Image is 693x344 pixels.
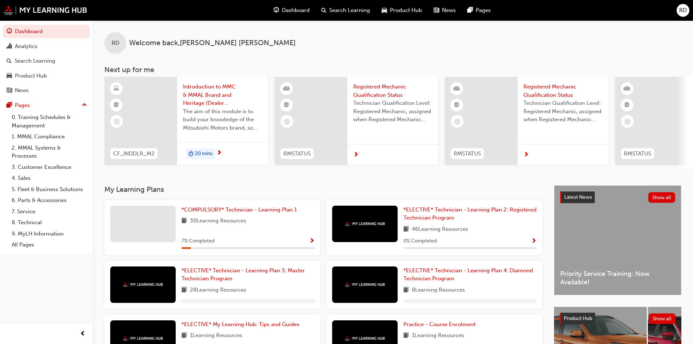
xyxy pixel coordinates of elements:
[329,6,370,15] span: Search Learning
[7,28,12,35] span: guage-icon
[648,192,676,203] button: Show all
[190,217,246,226] span: 30 Learning Resources
[624,150,651,158] span: RMSTATUS
[190,331,242,340] span: 1 Learning Resources
[3,99,90,112] button: Pages
[412,286,465,295] span: 8 Learning Resources
[3,40,90,53] a: Analytics
[9,142,90,162] a: 2. MMAL Systems & Processes
[9,228,90,240] a: 9. MyLH Information
[376,3,428,18] a: car-iconProduct Hub
[268,3,315,18] a: guage-iconDashboard
[275,77,438,165] a: RMSTATUSRegistered Mechanic Qualification StatusTechnician Qualification Level: Registered Mechan...
[412,225,468,234] span: 46 Learning Resources
[564,315,592,321] span: Product Hub
[190,286,246,295] span: 28 Learning Resources
[476,6,491,15] span: Pages
[183,83,262,107] span: Introduction to MMC & MMAL Brand and Heritage (Dealer Induction)
[183,107,262,132] span: The aim of this module is to build your knowledge of the Mitsubishi Motors brand, so you can demo...
[4,5,87,15] img: mmal
[353,83,433,99] span: Registered Mechanic Qualification Status
[182,237,215,245] span: 7 % Completed
[390,6,422,15] span: Product Hub
[523,99,603,124] span: Technician Qualification Level: Registered Mechanic, assigned when Registered Mechanic modules ha...
[182,320,302,329] a: *ELECTIVE* My Learning Hub: Tips and Guides
[15,57,55,65] div: Search Learning
[112,39,119,47] span: RD
[560,313,676,324] a: Product HubShow all
[284,100,289,110] span: booktick-icon
[353,99,433,124] span: Technician Qualification Level: Registered Mechanic, assigned when Registered Mechanic modules ha...
[403,206,537,222] a: *ELECTIVE* Technician - Learning Plan 2: Registered Technician Program
[9,195,90,206] a: 6. Parts & Accessories
[428,3,462,18] a: news-iconNews
[531,237,537,246] button: Show Progress
[182,331,187,340] span: book-icon
[564,194,592,200] span: Latest News
[403,286,409,295] span: book-icon
[9,131,90,142] a: 1. MMAL Compliance
[7,58,12,64] span: search-icon
[283,150,311,158] span: RMSTATUS
[454,150,481,158] span: RMSTATUS
[523,152,529,158] span: next-icon
[7,73,12,79] span: car-icon
[454,84,459,94] span: learningResourceType_INSTRUCTOR_LED-icon
[274,6,279,15] span: guage-icon
[9,184,90,195] a: 5. Fleet & Business Solutions
[216,150,222,157] span: next-icon
[309,237,315,246] button: Show Progress
[382,6,387,15] span: car-icon
[624,118,631,125] span: learningRecordVerb_NONE-icon
[523,83,603,99] span: Registered Mechanic Qualification Status
[123,336,163,341] img: mmal
[625,100,630,110] span: booktick-icon
[454,118,461,125] span: learningRecordVerb_NONE-icon
[403,237,437,245] span: 0 % Completed
[9,217,90,228] a: 8. Technical
[113,118,120,125] span: learningRecordVerb_NONE-icon
[182,321,299,328] span: *ELECTIVE* My Learning Hub: Tips and Guides
[353,152,359,158] span: next-icon
[195,150,212,158] span: 20 mins
[345,221,385,226] img: mmal
[412,331,464,340] span: 1 Learning Resources
[531,238,537,245] span: Show Progress
[309,238,315,245] span: Show Progress
[282,6,310,15] span: Dashboard
[80,329,85,339] span: prev-icon
[3,54,90,68] a: Search Learning
[403,267,533,282] span: *ELECTIVE* Technician - Learning Plan 4: Diamond Technician Program
[403,331,409,340] span: book-icon
[3,69,90,83] a: Product Hub
[114,84,119,94] span: learningResourceType_ELEARNING-icon
[403,266,537,283] a: *ELECTIVE* Technician - Learning Plan 4: Diamond Technician Program
[403,225,409,234] span: book-icon
[15,101,30,110] div: Pages
[182,266,315,283] a: *ELECTIVE* Technician - Learning Plan 3: Master Technician Program
[182,206,300,214] a: *COMPULSORY* Technician - Learning Plan 1
[445,77,609,165] a: RMSTATUSRegistered Mechanic Qualification StatusTechnician Qualification Level: Registered Mechan...
[93,66,693,74] h3: Next up for me
[284,84,289,94] span: learningResourceType_INSTRUCTOR_LED-icon
[182,267,305,282] span: *ELECTIVE* Technician - Learning Plan 3: Master Technician Program
[104,77,268,165] a: CF_INDDLR_M2Introduction to MMC & MMAL Brand and Heritage (Dealer Induction)The aim of this modul...
[9,173,90,184] a: 4. Sales
[403,206,537,221] span: *ELECTIVE* Technician - Learning Plan 2: Registered Technician Program
[467,6,473,15] span: pages-icon
[315,3,376,18] a: search-iconSearch Learning
[3,25,90,38] a: Dashboard
[7,87,12,94] span: news-icon
[15,42,37,51] div: Analytics
[3,84,90,97] a: News
[625,84,630,94] span: learningResourceType_INSTRUCTOR_LED-icon
[113,150,155,158] span: CF_INDDLR_M2
[442,6,456,15] span: News
[403,320,478,329] a: Practice - Course Enrolment
[560,270,675,286] span: Priority Service Training: Now Available!
[123,282,163,287] img: mmal
[7,102,12,109] span: pages-icon
[434,6,439,15] span: news-icon
[104,185,542,194] h3: My Learning Plans
[345,282,385,287] img: mmal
